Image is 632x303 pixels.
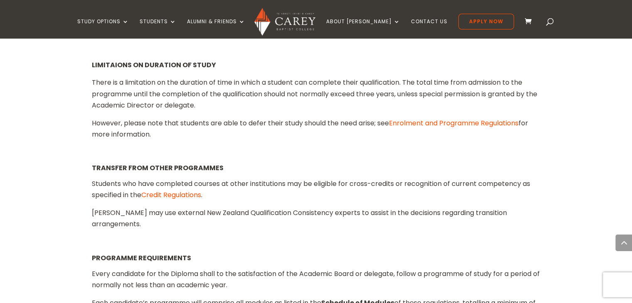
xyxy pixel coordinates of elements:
a: Study Options [77,19,129,38]
img: Carey Baptist College [254,8,315,36]
strong: TRANSFER FROM OTHER PROGRAMMES [92,163,224,173]
p: Students who have completed courses at other institutions may be eligible for cross-credits or re... [92,178,541,207]
a: Credit Regulations [141,190,201,200]
p: [PERSON_NAME] may use external New Zealand Qualification Consistency experts to assist in the dec... [92,207,541,230]
a: Students [140,19,176,38]
a: About [PERSON_NAME] [326,19,400,38]
p: There is a limitation on the duration of time in which a student can complete their qualification... [92,77,541,117]
a: Contact Us [411,19,448,38]
a: Alumni & Friends [187,19,245,38]
strong: LIMITAIONS ON DURATION OF STUDY [92,60,216,70]
a: Enrolment and Programme Regulations [389,118,519,128]
p: However, please note that students are able to defer their study should the need arise; see for m... [92,117,541,140]
p: Every candidate for the Diploma shall to the satisfaction of the Academic Board or delegate, foll... [92,268,541,297]
a: Apply Now [458,14,514,29]
strong: PROGRAMME REQUIREMENTS [92,253,191,262]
